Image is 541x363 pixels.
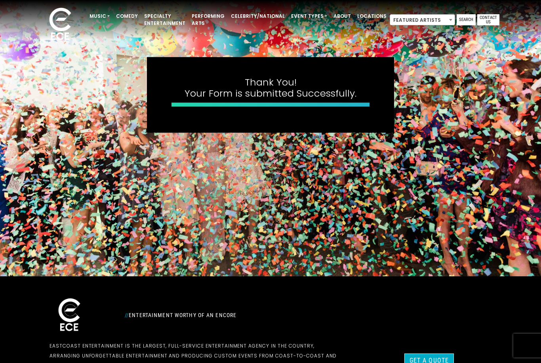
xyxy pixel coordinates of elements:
[125,312,129,318] span: //
[390,14,455,25] span: Featured Artists
[141,10,189,30] a: Specialty Entertainment
[86,10,113,23] a: Music
[228,10,288,23] a: Celebrity/National
[120,309,346,321] div: Entertainment Worthy of an Encore
[354,10,390,23] a: Locations
[113,10,141,23] a: Comedy
[171,77,370,100] h4: Thank You! Your Form is submitted Successfully.
[50,296,89,334] img: ece_new_logo_whitev2-1.png
[390,15,455,26] span: Featured Artists
[330,10,354,23] a: About
[477,14,499,25] a: Contact Us
[288,10,330,23] a: Event Types
[457,14,476,25] a: Search
[189,10,228,30] a: Performing Arts
[40,6,80,44] img: ece_new_logo_whitev2-1.png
